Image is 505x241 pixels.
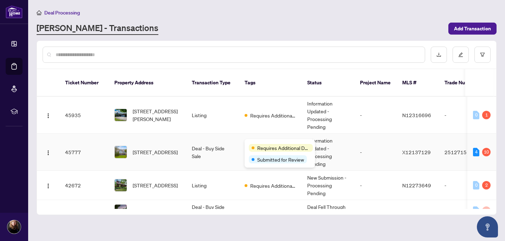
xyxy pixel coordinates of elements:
span: Add Transaction [454,23,491,34]
div: 0 [473,181,479,189]
span: N12215133 [402,207,431,214]
button: filter [474,47,491,63]
img: thumbnail-img [115,146,127,158]
td: Deal - Buy Side Sale [186,200,239,222]
th: Project Name [354,69,397,97]
img: Logo [45,113,51,119]
th: MLS # [397,69,439,97]
span: Mutual Release Approved [250,207,296,215]
span: edit [458,52,463,57]
th: Tags [239,69,302,97]
span: [STREET_ADDRESS] [133,181,178,189]
td: Information Updated - Processing Pending [302,97,354,134]
button: Logo [43,146,54,158]
th: Status [302,69,354,97]
th: Ticket Number [59,69,109,97]
img: logo [6,5,23,18]
button: download [431,47,447,63]
td: - [354,134,397,171]
button: Logo [43,180,54,191]
span: home [37,10,42,15]
div: 0 [473,111,479,119]
img: Logo [45,209,51,214]
th: Property Address [109,69,186,97]
span: filter [480,52,485,57]
img: thumbnail-img [115,179,127,191]
span: [STREET_ADDRESS] [133,148,178,156]
td: New Submission - Processing Pending [302,171,354,200]
td: 42546 [59,200,109,222]
div: 10 [482,148,491,156]
span: N12316696 [402,112,431,118]
button: Logo [43,205,54,216]
span: N12273649 [402,182,431,188]
img: Logo [45,150,51,156]
td: 45935 [59,97,109,134]
img: thumbnail-img [115,205,127,217]
td: Deal - Buy Side Sale [186,134,239,171]
button: Open asap [477,216,498,237]
td: Listing [186,97,239,134]
td: Deal Fell Through & Closed [302,200,354,222]
td: Listing [186,171,239,200]
td: 2512715 [439,134,488,171]
div: 4 [473,148,479,156]
img: thumbnail-img [115,109,127,121]
td: - [439,97,488,134]
td: - [439,171,488,200]
span: Requires Additional Docs [257,144,310,152]
td: 42672 [59,171,109,200]
th: Trade Number [439,69,488,97]
span: download [436,52,441,57]
a: [PERSON_NAME] - Transactions [37,22,158,35]
td: 2511166 [439,200,488,222]
td: - [354,97,397,134]
td: - [354,200,397,222]
div: 1 [482,111,491,119]
span: Requires Additional Docs [250,182,296,189]
span: [STREET_ADDRESS][PERSON_NAME] [133,107,181,123]
button: edit [453,47,469,63]
img: Profile Icon [7,220,21,234]
td: - [354,171,397,200]
td: 45777 [59,134,109,171]
div: 0 [482,206,491,215]
span: Requires Additional Docs [250,112,296,119]
button: Logo [43,109,54,121]
div: 0 [473,206,479,215]
span: X12137129 [402,149,431,155]
span: [STREET_ADDRESS] [133,207,178,215]
span: Submitted for Review [257,156,304,163]
th: Transaction Type [186,69,239,97]
span: Deal Processing [44,10,80,16]
div: 2 [482,181,491,189]
button: Add Transaction [448,23,497,35]
td: Information Updated - Processing Pending [302,134,354,171]
img: Logo [45,183,51,189]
